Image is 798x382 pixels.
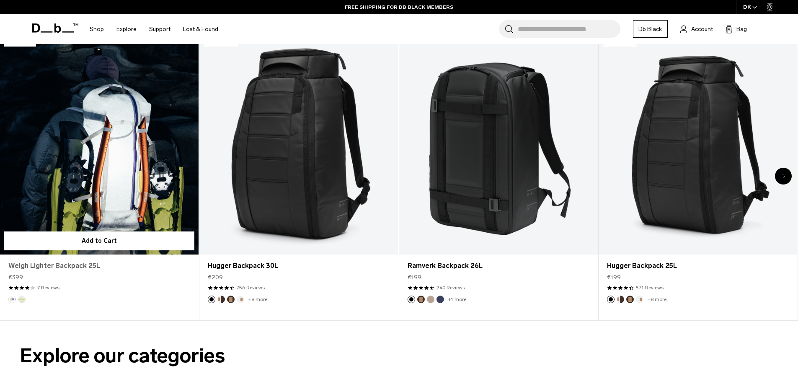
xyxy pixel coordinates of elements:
[436,296,444,303] button: Blue Hour
[199,33,399,321] div: 2 / 20
[607,273,621,282] span: €199
[227,296,235,303] button: Espresso
[408,261,589,271] a: Ramverk Backpack 26L
[680,24,713,34] a: Account
[149,14,170,44] a: Support
[599,33,798,321] div: 4 / 20
[617,296,624,303] button: Cappuccino
[217,296,225,303] button: Cappuccino
[448,296,466,302] a: +1 more
[208,273,223,282] span: €209
[636,284,664,291] a: 571 reviews
[208,296,215,303] button: Black Out
[775,168,792,185] div: Next slide
[408,273,421,282] span: €199
[199,34,398,255] a: Hugger Backpack 30L
[648,296,666,302] a: +8 more
[636,296,643,303] button: Oatmilk
[237,296,244,303] button: Oatmilk
[607,296,615,303] button: Black Out
[399,34,598,255] a: Ramverk Backpack 26L
[116,14,137,44] a: Explore
[37,284,59,291] a: 7 reviews
[399,33,599,321] div: 3 / 20
[183,14,218,44] a: Lost & Found
[83,14,225,44] nav: Main Navigation
[599,34,797,255] a: Hugger Backpack 25L
[237,284,265,291] a: 756 reviews
[8,273,23,282] span: €399
[248,296,267,302] a: +8 more
[633,20,668,38] a: Db Black
[8,261,190,271] a: Weigh Lighter Backpack 25L
[20,341,778,371] h2: Explore our categories
[626,296,634,303] button: Espresso
[417,296,425,303] button: Espresso
[726,24,747,34] button: Bag
[736,25,747,34] span: Bag
[345,3,453,11] a: FREE SHIPPING FOR DB BLACK MEMBERS
[607,261,789,271] a: Hugger Backpack 25L
[208,261,390,271] a: Hugger Backpack 30L
[18,296,26,303] button: Diffusion
[436,284,465,291] a: 240 reviews
[8,296,16,303] button: Aurora
[90,14,104,44] a: Shop
[4,231,194,250] button: Add to Cart
[691,25,713,34] span: Account
[408,296,415,303] button: Black Out
[427,296,434,303] button: Fogbow Beige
